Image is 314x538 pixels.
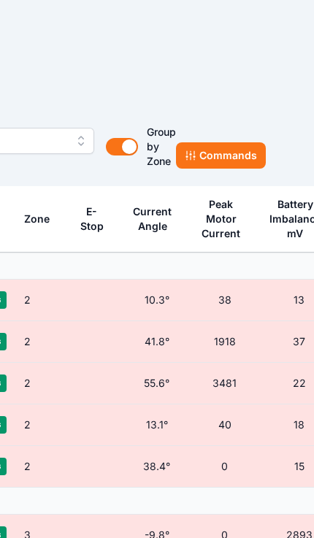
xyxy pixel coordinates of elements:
td: 3481 [191,363,259,404]
td: 2 [15,321,70,363]
td: 2 [15,280,70,321]
td: 13.1° [123,404,191,446]
button: E-Stop [79,194,114,244]
td: 2 [15,404,70,446]
td: 38.4° [123,446,191,488]
div: E-Stop [79,204,104,234]
button: Zone [24,201,61,237]
div: Peak Motor Current [199,197,243,241]
td: 1918 [191,321,259,363]
td: 10.3° [123,280,191,321]
button: Commands [176,142,266,169]
td: 55.6° [123,363,191,404]
td: 0 [191,446,259,488]
div: Zone [24,212,50,226]
td: 40 [191,404,259,446]
button: Peak Motor Current [199,187,250,251]
td: 38 [191,280,259,321]
td: 2 [15,446,70,488]
div: Current Angle [131,204,174,234]
span: Group by Zone [147,126,176,167]
td: 2 [15,363,70,404]
button: Current Angle [131,194,182,244]
td: 41.8° [123,321,191,363]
